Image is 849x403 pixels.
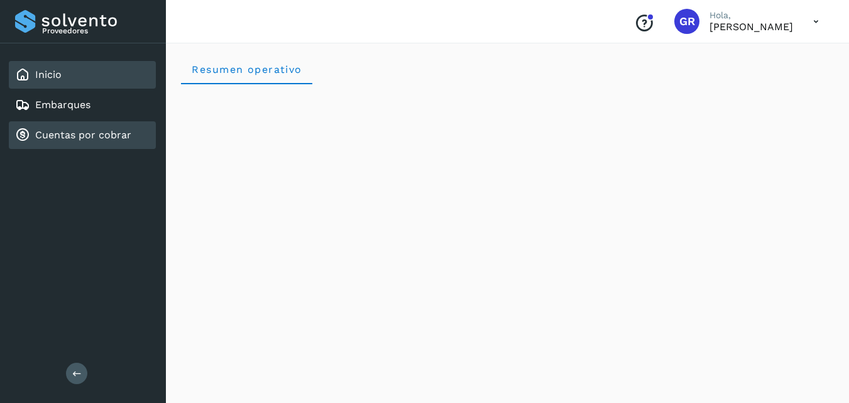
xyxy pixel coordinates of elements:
a: Cuentas por cobrar [35,129,131,141]
div: Embarques [9,91,156,119]
span: Resumen operativo [191,63,302,75]
p: Proveedores [42,26,151,35]
p: GILBERTO RODRIGUEZ ARANDA [709,21,793,33]
a: Inicio [35,69,62,80]
div: Inicio [9,61,156,89]
p: Hola, [709,10,793,21]
div: Cuentas por cobrar [9,121,156,149]
a: Embarques [35,99,90,111]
